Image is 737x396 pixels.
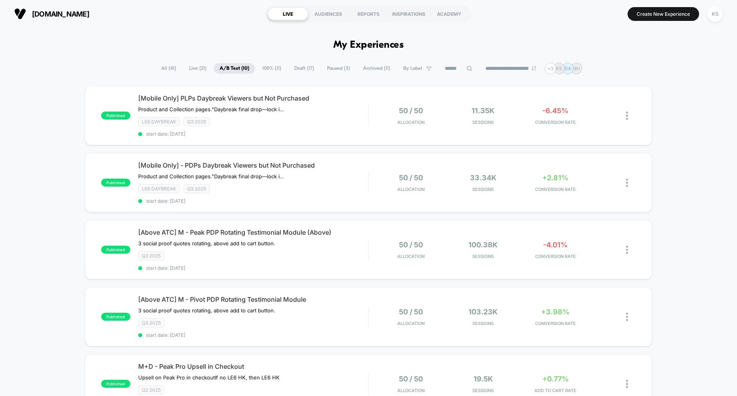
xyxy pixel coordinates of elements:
span: 100.38k [468,241,498,249]
span: 3 social proof quotes rotating, above add to cart button. [138,307,275,314]
span: 50 / 50 [399,308,423,316]
span: +0.77% [542,375,569,383]
span: 100% ( 11 ) [256,63,287,74]
span: LE6 Daybreak [138,117,180,126]
span: Sessions [449,388,517,393]
span: 50 / 50 [399,174,423,182]
span: [Above ATC] M - Pivot PDP Rotating Testimonial Module [138,295,368,303]
span: Paused ( 3 ) [321,63,356,74]
img: close [626,246,628,254]
span: Q3 2025 [184,117,210,126]
span: Product and Collection pages."Daybreak final drop—lock in yours [DATE]."Showing to:viewed Daybrea... [138,106,285,112]
span: Draft ( 17 ) [288,63,320,74]
span: 19.5k [474,375,493,383]
span: Upsell on Peak Pro in checkoutIf no LE6 HK, then LE6 HK [138,374,280,381]
span: start date: [DATE] [138,131,368,137]
span: +2.81% [542,174,568,182]
span: 103.23k [468,308,498,316]
span: 50 / 50 [399,375,423,383]
span: Live ( 21 ) [183,63,212,74]
div: INSPIRATIONS [389,7,429,20]
span: Allocation [397,120,425,125]
span: Q3 2025 [184,184,210,193]
span: -6.45% [542,106,568,115]
span: start date: [DATE] [138,265,368,271]
img: close [626,179,628,187]
div: AUDIENCES [308,7,348,20]
span: 50 / 50 [399,106,423,115]
span: published [101,179,130,187]
span: published [101,380,130,388]
span: [Mobile Only] - PDPs Daybreak Viewers but Not Purchased [138,161,368,169]
span: Allocation [397,388,425,393]
span: Q2 2025 [138,385,164,394]
button: [DOMAIN_NAME] [12,7,92,20]
span: Q3 2025 [138,318,164,327]
div: ACADEMY [429,7,469,20]
div: LIVE [268,7,308,20]
img: close [626,313,628,321]
span: LE6 Daybreak [138,184,180,193]
span: [Mobile Only] PLPs Daybreak Viewers but Not Purchased [138,94,368,102]
span: Sessions [449,120,517,125]
h1: My Experiences [333,39,404,51]
span: Sessions [449,321,517,326]
span: Sessions [449,187,517,192]
span: 3 social proof quotes rotating, above add to cart button. [138,240,275,247]
span: -4.01% [543,241,568,249]
span: Allocation [397,254,425,259]
span: start date: [DATE] [138,198,368,204]
span: 11.35k [472,106,494,115]
span: CONVERSION RATE [521,187,590,192]
span: Allocation [397,187,425,192]
img: Visually logo [14,8,26,20]
span: Archived ( 11 ) [357,63,396,74]
span: published [101,112,130,120]
img: end [532,66,536,71]
span: Sessions [449,254,517,259]
p: DA [564,65,571,71]
span: [Above ATC] M - Peak PDP Rotating Testimonial Module (Above) [138,228,368,236]
button: KS [705,6,725,22]
p: KS [556,65,562,71]
span: published [101,246,130,254]
button: Create New Experience [628,7,699,21]
p: NH [573,65,580,71]
span: Allocation [397,321,425,326]
div: REPORTS [348,7,389,20]
span: published [101,313,130,321]
span: By Label [403,65,422,71]
span: Q3 2025 [138,251,164,260]
span: ADD TO CART RATE [521,388,590,393]
span: CONVERSION RATE [521,120,590,125]
span: All ( 41 ) [155,63,182,74]
span: M+D - Peak Pro Upsell in Checkout [138,362,368,370]
img: close [626,112,628,120]
div: + 3 [545,63,556,74]
div: KS [707,6,723,22]
span: Product and Collection pages."Daybreak final drop—lock in yours [DATE]."Showing to:viewed Daybrea... [138,173,285,179]
span: CONVERSION RATE [521,321,590,326]
span: A/B Test ( 10 ) [214,63,255,74]
img: close [626,380,628,388]
span: start date: [DATE] [138,332,368,338]
span: 33.34k [470,174,496,182]
span: 50 / 50 [399,241,423,249]
span: CONVERSION RATE [521,254,590,259]
span: [DOMAIN_NAME] [32,10,89,18]
span: +3.98% [541,308,570,316]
